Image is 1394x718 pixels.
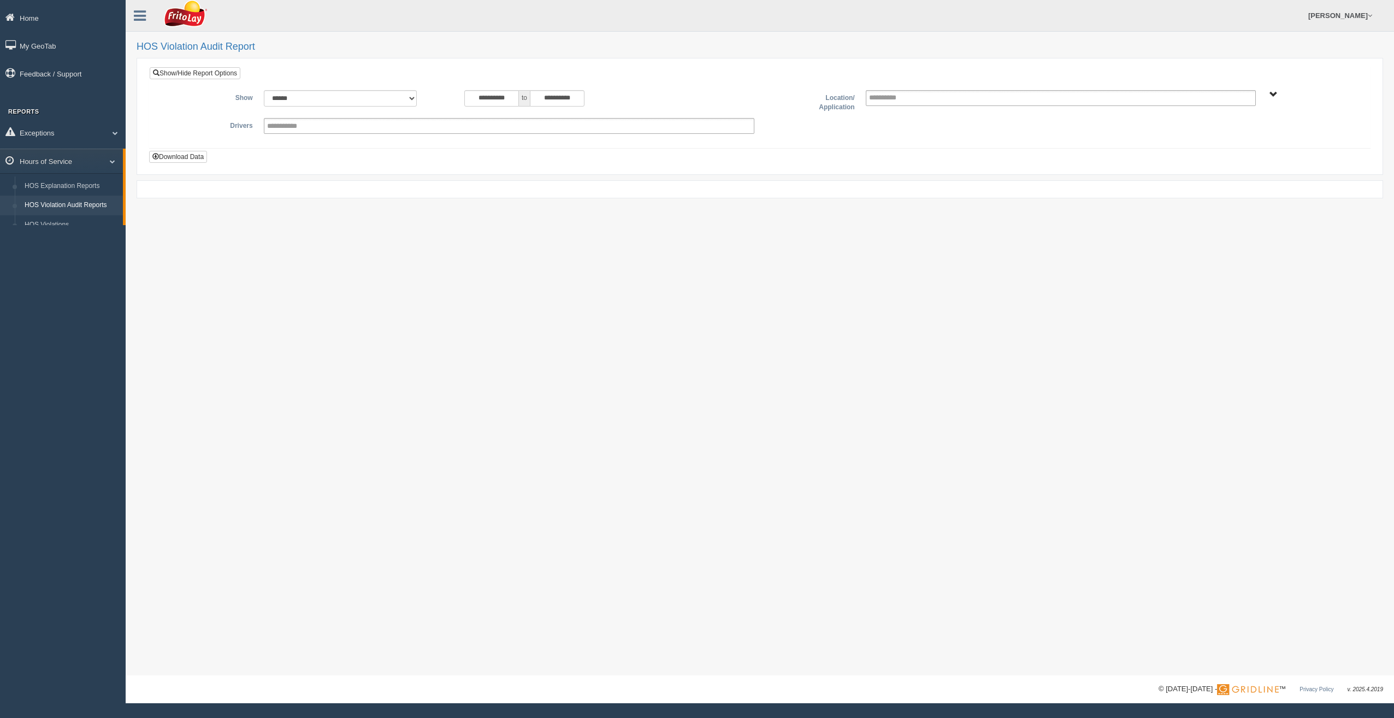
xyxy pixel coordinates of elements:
span: to [519,90,530,107]
a: Privacy Policy [1300,686,1333,692]
a: Show/Hide Report Options [150,67,240,79]
span: v. 2025.4.2019 [1348,686,1383,692]
a: HOS Violations [20,215,123,235]
a: HOS Explanation Reports [20,176,123,196]
label: Location/ Application [760,90,860,113]
h2: HOS Violation Audit Report [137,42,1383,52]
a: HOS Violation Audit Reports [20,196,123,215]
div: © [DATE]-[DATE] - ™ [1159,684,1383,695]
img: Gridline [1217,684,1279,695]
label: Drivers [158,118,258,131]
label: Show [158,90,258,103]
button: Download Data [149,151,207,163]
